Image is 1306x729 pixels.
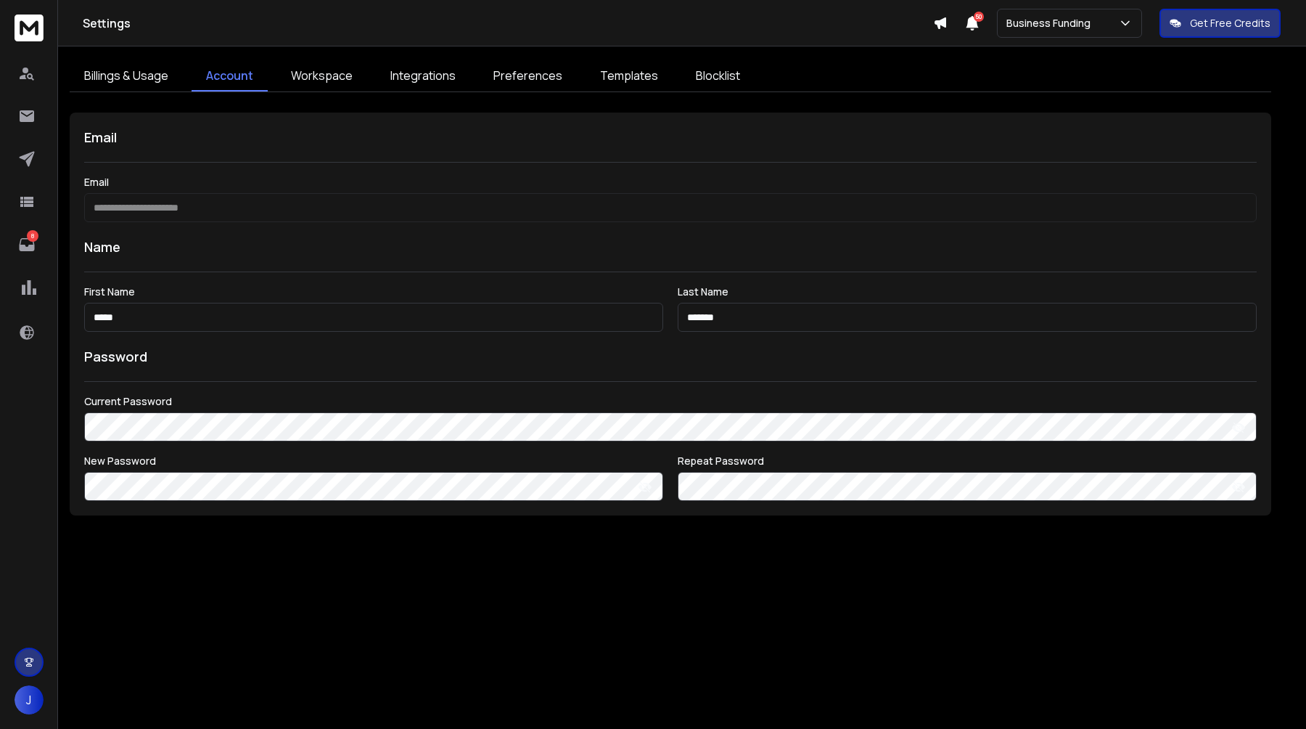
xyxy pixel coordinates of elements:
[83,15,933,32] h1: Settings
[376,61,470,91] a: Integrations
[1006,16,1096,30] p: Business Funding
[678,456,1257,466] label: Repeat Password
[586,61,673,91] a: Templates
[15,685,44,714] button: J
[1159,9,1281,38] button: Get Free Credits
[1190,16,1270,30] p: Get Free Credits
[84,346,147,367] h1: Password
[192,61,268,91] a: Account
[70,61,183,91] a: Billings & Usage
[84,287,663,297] label: First Name
[12,230,41,259] a: 8
[84,237,1257,257] h1: Name
[678,287,1257,297] label: Last Name
[974,12,984,22] span: 50
[84,177,1257,187] label: Email
[84,127,1257,147] h1: Email
[479,61,577,91] a: Preferences
[84,456,663,466] label: New Password
[27,230,38,242] p: 8
[84,396,1257,407] label: Current Password
[681,61,755,91] a: Blocklist
[276,61,367,91] a: Workspace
